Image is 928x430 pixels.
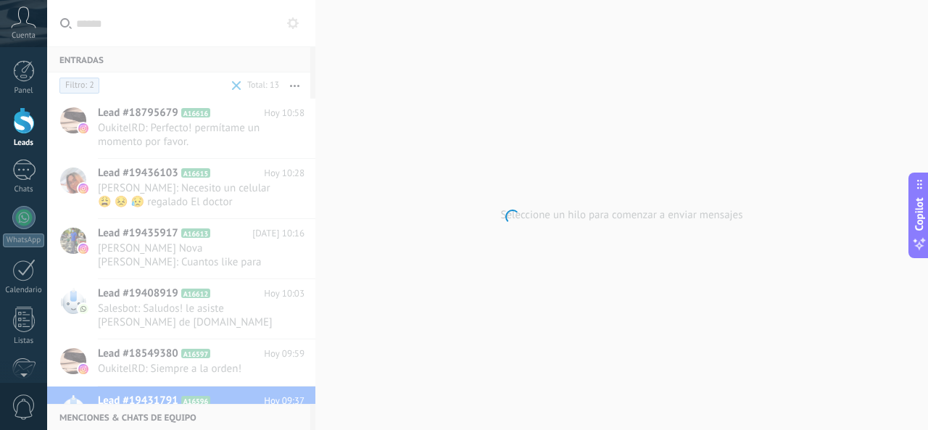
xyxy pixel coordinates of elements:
[3,233,44,247] div: WhatsApp
[12,31,36,41] span: Cuenta
[3,185,45,194] div: Chats
[912,197,927,231] span: Copilot
[3,286,45,295] div: Calendario
[3,138,45,148] div: Leads
[3,336,45,346] div: Listas
[3,86,45,96] div: Panel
